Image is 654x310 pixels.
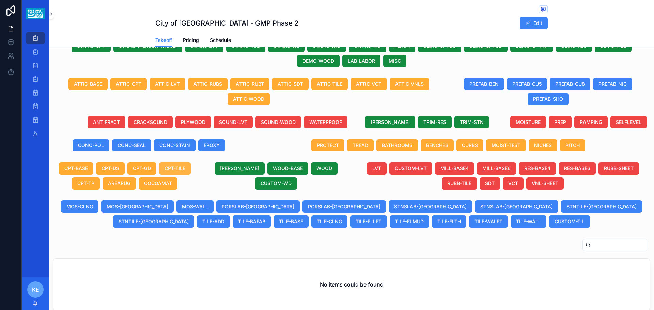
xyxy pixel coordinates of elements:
span: ATTIC-CPT [116,81,141,87]
button: Edit [520,17,548,29]
button: CPT-GD [127,162,156,175]
button: TILE-FLTH [432,215,466,228]
button: RUBB-TILE [442,177,477,190]
button: BENCHES [421,139,454,151]
span: SOUND-LVT [219,119,247,126]
button: TRIM-STN [454,116,489,128]
button: SOUND-WOOD [255,116,301,128]
span: MOISTURE [516,119,541,126]
button: SOUND-LVT [214,116,253,128]
button: CONC-POL [73,139,109,151]
button: PREFAB-CU8 [550,78,590,90]
span: CPT-GD [133,165,151,172]
button: SELFLEVEL [610,116,647,128]
button: CPT-DS [96,162,125,175]
span: LVT [372,165,381,172]
span: DEMO-WOOD [302,58,334,64]
h1: City of [GEOGRAPHIC_DATA] - GMP Phase 2 [155,18,298,28]
button: TILE-WALL [511,215,546,228]
span: STNTILE-[GEOGRAPHIC_DATA] [566,203,637,210]
span: Pricing [183,37,199,44]
button: ATTIC-BASE [68,78,108,90]
span: SDT [485,180,495,187]
button: TILE-BAFAB [233,215,271,228]
span: TREAD [353,142,368,149]
span: CUSTOM-TIL [555,218,585,225]
span: RUBB-SHEET [604,165,634,172]
button: MISC [383,55,406,67]
span: PORSLAB-[GEOGRAPHIC_DATA] [308,203,380,210]
span: RAMPING [580,119,602,126]
button: CUSTOM-LVT [389,162,432,175]
span: ATTIC-SDT [278,81,303,87]
button: ATTIC-LVT [150,78,185,90]
button: ATTIC-RUBS [188,78,228,90]
button: STNSLAB-[GEOGRAPHIC_DATA] [389,200,472,213]
span: AREARUG [108,180,130,187]
button: RAMPING [574,116,608,128]
span: CONC-STAIN [159,142,190,149]
button: VNL-SHEET [526,177,564,190]
h2: No items could be found [320,280,384,289]
button: TILE-WALFT [469,215,508,228]
span: EPOXY [204,142,220,149]
button: ATTIC-CPT [110,78,147,90]
span: CRACKSOUND [134,119,167,126]
span: TILE-WALFT [474,218,502,225]
span: TILE-FLLFT [356,218,381,225]
span: MOS-CLNG [66,203,93,210]
span: PREFAB-CU8 [555,81,585,87]
button: STNTILE-[GEOGRAPHIC_DATA] [561,200,642,213]
button: PORSLAB-[GEOGRAPHIC_DATA] [302,200,386,213]
span: ATTIC-LVT [155,81,180,87]
span: LAB-LABOR [348,58,375,64]
span: CONC-SEAL [118,142,146,149]
span: TILE-ADD [202,218,224,225]
span: SOUND-WOOD [261,119,296,126]
button: AREARUG [103,177,136,190]
button: CONC-SEAL [112,139,151,151]
span: COCOAMAT [144,180,172,187]
button: ATTIC-SDT [272,78,309,90]
span: ATTIC-RUBT [236,81,264,87]
button: CPT-TILE [159,162,191,175]
button: ATTIC-RUBT [230,78,269,90]
span: ATTIC-VCT [356,81,381,87]
button: MILL-BASE4 [435,162,474,175]
button: DEMO-WOOD [297,55,340,67]
span: PREP [554,119,566,126]
button: WOOD [311,162,338,175]
span: CPT-TP [77,180,94,187]
span: STNTILE-[GEOGRAPHIC_DATA] [119,218,189,225]
span: PREFAB-CU5 [512,81,542,87]
span: CURBS [462,142,478,149]
button: PREFAB-BEN [464,78,504,90]
span: Schedule [210,37,231,44]
span: PREFAB-BEN [469,81,499,87]
span: MILL-BASE6 [482,165,511,172]
span: ATTIC-BASE [74,81,102,87]
button: CPT-BASE [59,162,93,175]
button: LVT [367,162,387,175]
span: TRIM-STN [460,119,484,126]
span: PROTECT [317,142,339,149]
button: PLYWOOD [175,116,211,128]
span: TILE-BAFAB [238,218,265,225]
span: RUBB-TILE [447,180,471,187]
button: ANTIFRACT [88,116,125,128]
button: ATTIC-VNLS [390,78,429,90]
button: LAB-LABOR [342,55,380,67]
span: PITCH [565,142,580,149]
span: PLYWOOD [181,119,205,126]
span: VNL-SHEET [532,180,558,187]
span: ATTIC-VNLS [395,81,424,87]
span: [PERSON_NAME] [371,119,410,126]
span: ATTIC-RUBS [193,81,222,87]
span: SELFLEVEL [616,119,641,126]
button: TILE-FLLFT [350,215,387,228]
button: RES-BASE6 [559,162,596,175]
span: PREFAB-NIC [598,81,627,87]
span: NICHES [534,142,552,149]
span: CPT-TILE [165,165,185,172]
span: ANTIFRACT [93,119,120,126]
